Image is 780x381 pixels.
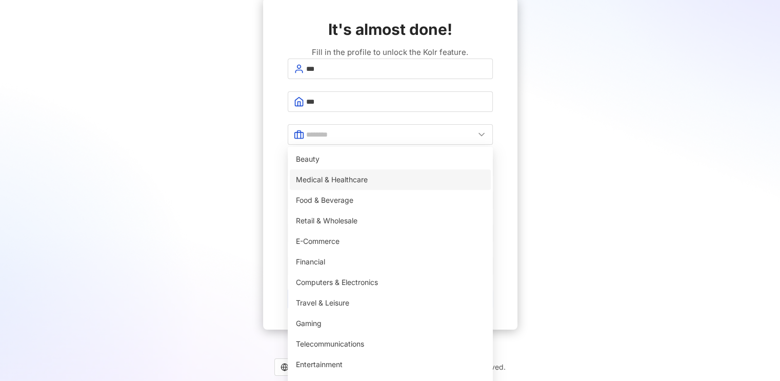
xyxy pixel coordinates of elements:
span: Food & Beverage [296,195,485,206]
span: Telecommunications [296,338,485,350]
span: Beauty [296,154,485,165]
span: Fill in the profile to unlock the Kolr feature. [312,46,468,59]
span: Medical & Healthcare [296,174,485,185]
span: Computers & Electronics [296,277,485,288]
span: Financial [296,256,485,268]
span: Entertainment [296,359,485,370]
span: Travel & Leisure [296,297,485,309]
span: E-Commerce [296,236,485,247]
div: English [281,359,333,375]
span: Gaming [296,318,485,329]
span: Retail & Wholesale [296,215,485,226]
span: It's almost done! [328,18,452,40]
